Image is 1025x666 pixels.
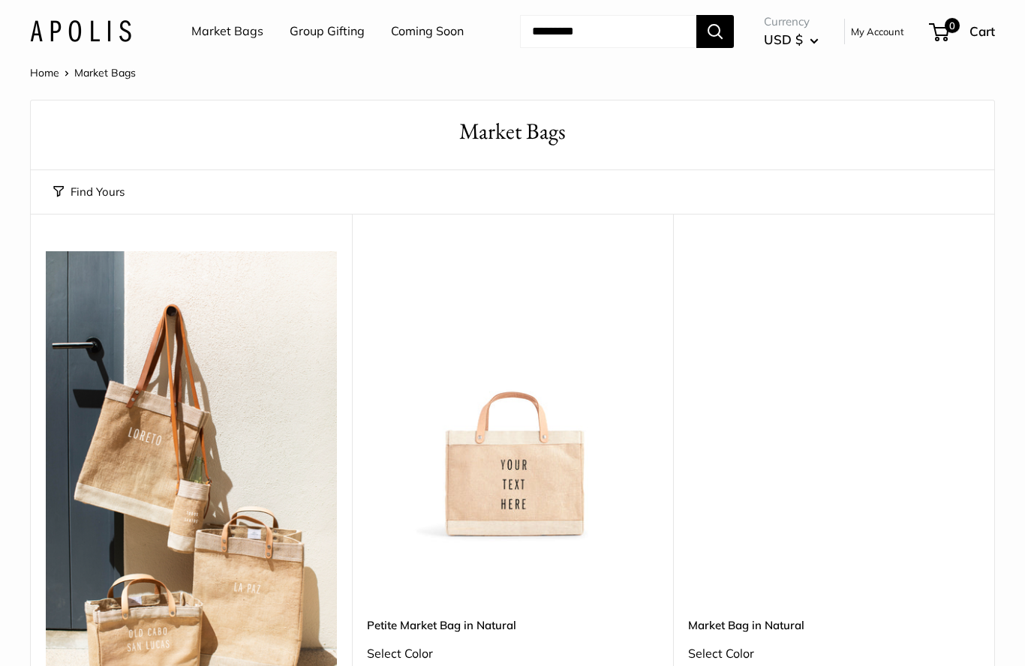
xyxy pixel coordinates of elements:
div: Select Color [688,643,979,665]
span: 0 [945,18,960,33]
a: Coming Soon [391,20,464,43]
span: Cart [969,23,995,39]
input: Search... [520,15,696,48]
img: Petite Market Bag in Natural [367,251,658,542]
div: Select Color [367,643,658,665]
a: Home [30,66,59,79]
a: 0 Cart [930,19,995,43]
span: USD $ [764,31,803,47]
a: Market Bags [191,20,263,43]
span: Market Bags [74,66,136,79]
a: Petite Market Bag in Natural [367,616,658,634]
button: Search [696,15,734,48]
a: Market Bag in Natural [688,616,979,634]
img: Apolis [30,20,131,42]
nav: Breadcrumb [30,63,136,82]
a: My Account [851,22,904,40]
a: Market Bag in NaturalMarket Bag in Natural [688,251,979,542]
button: Find Yours [53,181,125,202]
a: Group Gifting [290,20,365,43]
a: Petite Market Bag in Naturaldescription_Effortless style that elevates every moment [367,251,658,542]
h1: Market Bags [53,115,972,148]
button: USD $ [764,28,819,52]
span: Currency [764,11,819,32]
